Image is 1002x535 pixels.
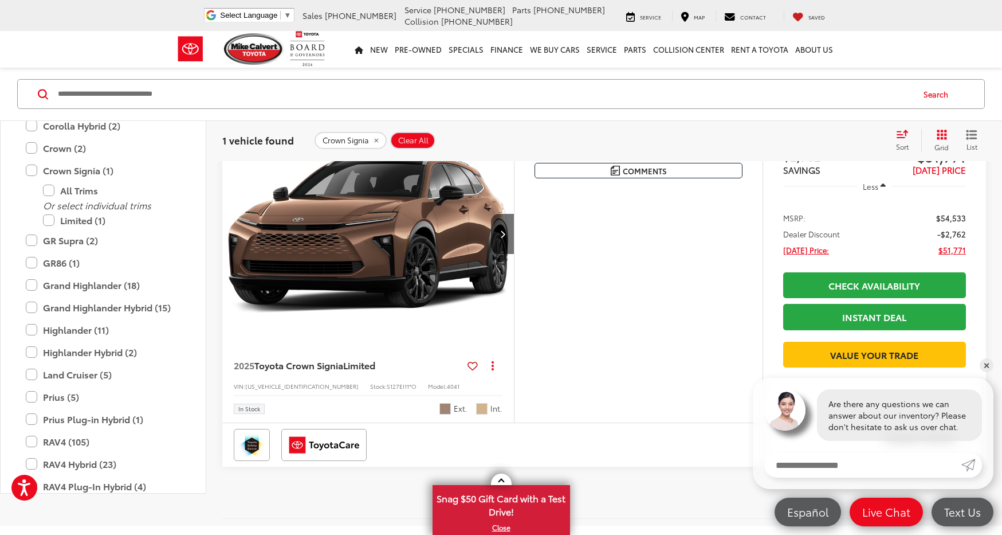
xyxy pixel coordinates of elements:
[487,31,526,68] a: Finance
[896,142,909,151] span: Sort
[740,13,766,21] span: Contact
[398,136,429,145] span: Clear All
[783,304,966,330] a: Instant Deal
[234,359,463,372] a: 2025Toyota Crown SigniaLimited
[26,365,180,385] label: Land Cruiser (5)
[936,212,966,224] span: $54,533
[482,356,502,376] button: Actions
[222,133,294,147] span: 1 vehicle found
[280,11,281,19] span: ​
[390,132,435,149] button: Clear All
[236,431,268,459] img: Toyota Safety Sense Mike Calvert Toyota Houston TX
[961,452,982,478] a: Submit
[26,320,180,340] label: Highlander (11)
[404,4,431,15] span: Service
[934,142,949,152] span: Grid
[325,10,396,21] span: [PHONE_NUMBER]
[957,129,986,152] button: List View
[808,13,825,21] span: Saved
[476,403,488,415] span: Saddle Tan Lth
[913,163,966,176] span: [DATE] PRICE
[224,33,285,65] img: Mike Calvert Toyota
[26,138,180,158] label: Crown (2)
[694,13,705,21] span: Map
[445,31,487,68] a: Specials
[890,129,921,152] button: Select sort value
[781,505,834,519] span: Español
[775,498,841,526] a: Español
[672,10,713,22] a: Map
[535,163,742,178] button: Comments
[492,361,494,370] span: dropdown dots
[728,31,792,68] a: Rent a Toyota
[351,31,367,68] a: Home
[784,10,834,22] a: My Saved Vehicles
[817,389,982,441] div: Are there any questions we can answer about our inventory? Please don't hesitate to ask us over c...
[367,31,391,68] a: New
[618,10,670,22] a: Service
[783,163,820,176] span: SAVINGS
[26,342,180,362] label: Highlander Hybrid (2)
[234,382,245,390] span: VIN:
[783,244,829,256] span: [DATE] Price:
[26,231,180,251] label: GR Supra (2)
[43,210,180,231] label: Limited (1)
[284,11,291,19] span: ▼
[447,382,459,390] span: 4041
[222,124,515,344] div: 2025 Toyota Crown Signia Limited 0
[850,498,923,526] a: Live Chat
[26,275,180,295] label: Grand Highlander (18)
[26,454,180,474] label: RAV4 Hybrid (23)
[938,505,987,519] span: Text Us
[533,4,605,15] span: [PHONE_NUMBER]
[387,382,416,390] span: S127EI11*O
[434,486,569,521] span: Snag $50 Gift Card with a Test Drive!
[623,166,667,177] span: Comments
[764,452,961,478] input: Enter your message
[863,181,878,192] span: Less
[783,228,840,240] span: Dealer Discount
[222,124,515,345] img: 2025 Toyota Crown Signia Limited
[783,342,966,368] a: Value Your Trade
[441,15,513,27] span: [PHONE_NUMBER]
[783,212,805,224] span: MSRP:
[26,432,180,452] label: RAV4 (105)
[611,166,620,175] img: Comments
[245,382,359,390] span: [US_VEHICLE_IDENTIFICATION_NUMBER]
[764,389,805,431] img: Agent profile photo
[921,129,957,152] button: Grid View
[620,31,650,68] a: Parts
[343,358,375,372] span: Limited
[938,244,966,256] span: $51,771
[913,80,965,108] button: Search
[26,387,180,407] label: Prius (5)
[783,272,966,298] a: Check Availability
[26,161,180,181] label: Crown Signia (1)
[428,382,447,390] span: Model:
[284,431,364,459] img: ToyotaCare Mike Calvert Toyota Houston TX
[858,176,892,197] button: Less
[220,11,277,19] span: Select Language
[57,80,913,108] input: Search by Make, Model, or Keyword
[238,406,260,412] span: In Stock
[404,15,439,27] span: Collision
[439,403,451,415] span: Bronze
[434,4,505,15] span: [PHONE_NUMBER]
[640,13,661,21] span: Service
[302,10,323,21] span: Sales
[323,136,369,145] span: Crown Signia
[716,10,775,22] a: Contact
[370,382,387,390] span: Stock:
[454,403,467,414] span: Ext.
[169,30,212,68] img: Toyota
[650,31,728,68] a: Collision Center
[26,477,180,497] label: RAV4 Plug-In Hybrid (4)
[391,31,445,68] a: Pre-Owned
[26,298,180,318] label: Grand Highlander Hybrid (15)
[43,198,151,212] i: Or select individual trims
[26,116,180,136] label: Corolla Hybrid (2)
[856,505,916,519] span: Live Chat
[490,403,502,414] span: Int.
[526,31,583,68] a: WE BUY CARS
